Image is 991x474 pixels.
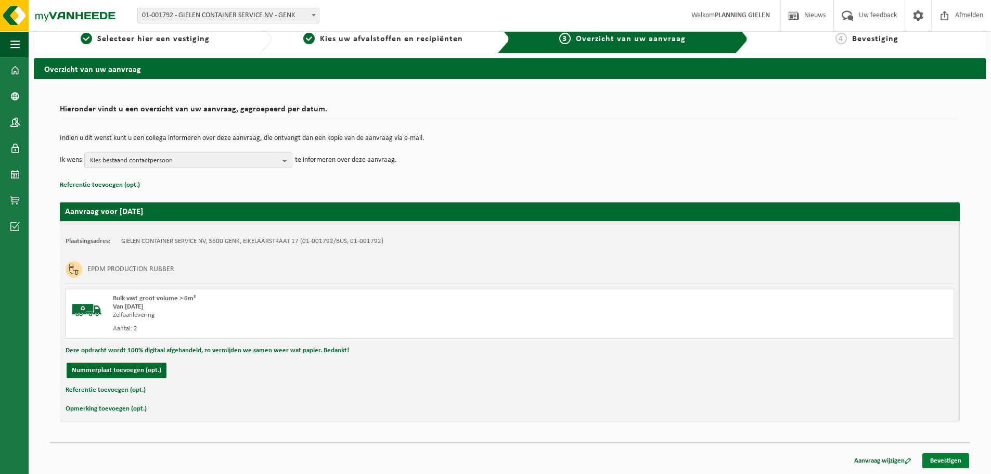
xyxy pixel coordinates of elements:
p: Indien u dit wenst kunt u een collega informeren over deze aanvraag, die ontvangt dan een kopie v... [60,135,960,142]
button: Opmerking toevoegen (opt.) [66,402,147,416]
span: Overzicht van uw aanvraag [576,35,686,43]
span: Bevestiging [852,35,898,43]
span: 3 [559,33,571,44]
p: te informeren over deze aanvraag. [295,152,397,168]
span: 01-001792 - GIELEN CONTAINER SERVICE NV - GENK [138,8,319,23]
span: 01-001792 - GIELEN CONTAINER SERVICE NV - GENK [137,8,319,23]
a: Aanvraag wijzigen [846,453,919,468]
div: Zelfaanlevering [113,311,551,319]
button: Deze opdracht wordt 100% digitaal afgehandeld, zo vermijden we samen weer wat papier. Bedankt! [66,344,349,357]
button: Nummerplaat toevoegen (opt.) [67,363,166,378]
strong: Aanvraag voor [DATE] [65,208,143,216]
span: 2 [303,33,315,44]
span: Kies uw afvalstoffen en recipiënten [320,35,463,43]
button: Kies bestaand contactpersoon [84,152,292,168]
img: BL-SO-LV.png [71,294,102,326]
span: Bulk vast groot volume > 6m³ [113,295,196,302]
div: Aantal: 2 [113,325,551,333]
a: 2Kies uw afvalstoffen en recipiënten [277,33,490,45]
strong: Plaatsingsadres: [66,238,111,245]
strong: PLANNING GIELEN [715,11,770,19]
span: Kies bestaand contactpersoon [90,153,278,169]
button: Referentie toevoegen (opt.) [60,178,140,192]
span: 4 [835,33,847,44]
td: GIELEN CONTAINER SERVICE NV, 3600 GENK, EIKELAARSTRAAT 17 (01-001792/BUS, 01-001792) [121,237,383,246]
span: Selecteer hier een vestiging [97,35,210,43]
button: Referentie toevoegen (opt.) [66,383,146,397]
a: Bevestigen [922,453,969,468]
p: Ik wens [60,152,82,168]
h2: Hieronder vindt u een overzicht van uw aanvraag, gegroepeerd per datum. [60,105,960,119]
h3: EPDM PRODUCTION RUBBER [87,261,174,278]
span: 1 [81,33,92,44]
strong: Van [DATE] [113,303,143,310]
a: 1Selecteer hier een vestiging [39,33,251,45]
h2: Overzicht van uw aanvraag [34,58,986,79]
